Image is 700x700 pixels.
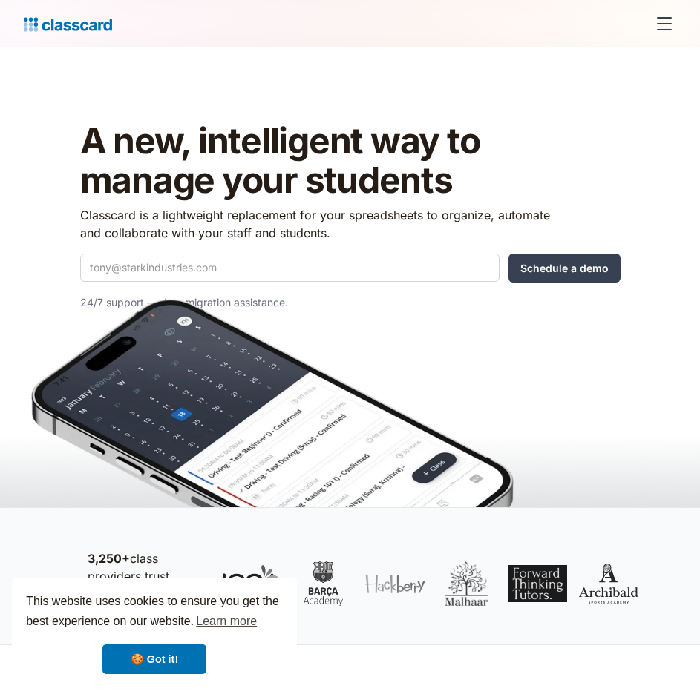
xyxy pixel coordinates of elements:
[80,294,552,311] p: 24/7 support — data migration assistance.
[12,578,297,688] div: cookieconsent
[194,610,259,633] a: learn more about cookies
[80,122,621,200] h1: A new, intelligent way to manage your students
[88,551,130,566] strong: 3,250+
[80,254,621,283] form: Quick Demo Form
[26,592,283,633] span: This website uses cookies to ensure you get the best experience on our website.
[508,254,621,283] input: Schedule a demo
[80,254,500,282] input: tony@starkindustries.com
[80,206,552,242] p: Classcard is a lightweight replacement for your spreadsheets to organize, automate and collaborat...
[102,644,206,674] a: dismiss cookie message
[24,13,112,34] a: Logo
[88,549,208,603] p: class providers trust Classcard
[647,6,676,42] div: menu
